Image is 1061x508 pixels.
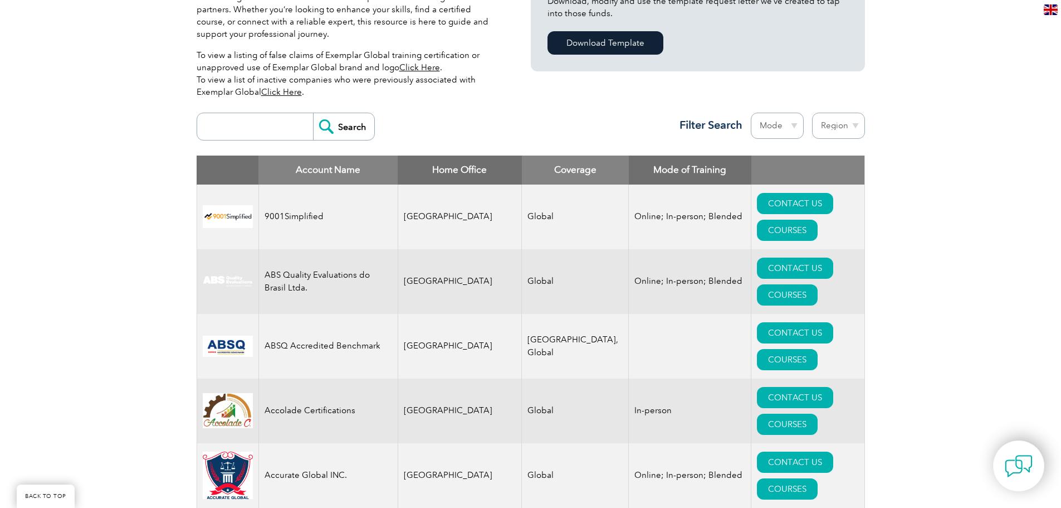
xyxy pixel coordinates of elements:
[258,379,398,443] td: Accolade Certifications
[757,414,818,435] a: COURSES
[1044,4,1058,15] img: en
[258,249,398,314] td: ABS Quality Evaluations do Brasil Ltda.
[547,31,663,55] a: Download Template
[629,249,751,314] td: Online; In-person; Blended
[629,379,751,443] td: In-person
[258,156,398,185] th: Account Name: activate to sort column descending
[757,193,833,214] a: CONTACT US
[203,275,253,288] img: c92924ac-d9bc-ea11-a814-000d3a79823d-logo.jpg
[522,443,629,508] td: Global
[522,185,629,249] td: Global
[258,185,398,249] td: 9001Simplified
[757,452,833,473] a: CONTACT US
[757,387,833,408] a: CONTACT US
[522,249,629,314] td: Global
[757,478,818,500] a: COURSES
[629,185,751,249] td: Online; In-person; Blended
[522,314,629,379] td: [GEOGRAPHIC_DATA], Global
[17,485,75,508] a: BACK TO TOP
[751,156,864,185] th: : activate to sort column ascending
[522,156,629,185] th: Coverage: activate to sort column ascending
[673,118,742,132] h3: Filter Search
[398,249,522,314] td: [GEOGRAPHIC_DATA]
[757,258,833,279] a: CONTACT US
[203,393,253,428] img: 1a94dd1a-69dd-eb11-bacb-002248159486-logo.jpg
[629,443,751,508] td: Online; In-person; Blended
[258,314,398,379] td: ABSQ Accredited Benchmark
[261,87,302,97] a: Click Here
[757,220,818,241] a: COURSES
[757,284,818,306] a: COURSES
[203,452,253,500] img: a034a1f6-3919-f011-998a-0022489685a1-logo.png
[757,349,818,370] a: COURSES
[757,322,833,343] a: CONTACT US
[629,156,751,185] th: Mode of Training: activate to sort column ascending
[398,379,522,443] td: [GEOGRAPHIC_DATA]
[203,205,253,228] img: 37c9c059-616f-eb11-a812-002248153038-logo.png
[398,314,522,379] td: [GEOGRAPHIC_DATA]
[313,113,374,140] input: Search
[1005,452,1033,480] img: contact-chat.png
[399,62,440,72] a: Click Here
[398,185,522,249] td: [GEOGRAPHIC_DATA]
[258,443,398,508] td: Accurate Global INC.
[398,156,522,185] th: Home Office: activate to sort column ascending
[197,49,497,98] p: To view a listing of false claims of Exemplar Global training certification or unapproved use of ...
[398,443,522,508] td: [GEOGRAPHIC_DATA]
[203,336,253,357] img: cc24547b-a6e0-e911-a812-000d3a795b83-logo.png
[522,379,629,443] td: Global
